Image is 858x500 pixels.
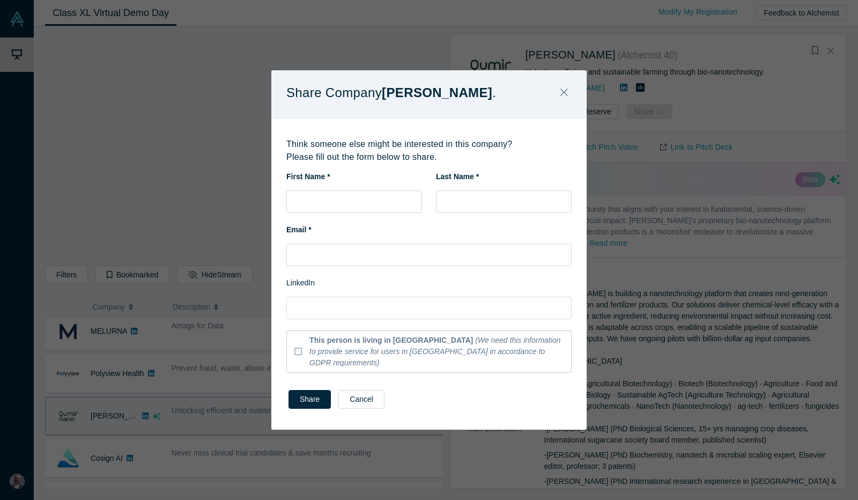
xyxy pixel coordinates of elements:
strong: First Name * [286,172,330,181]
button: Close [553,82,575,105]
strong: [PERSON_NAME] [382,85,492,100]
p: Share Company . [286,82,496,104]
b: This person is living in [GEOGRAPHIC_DATA] [309,336,473,344]
strong: Last Name * [436,172,479,181]
p: Think someone else might be interested in this company? Please fill out the form below to share. [286,138,572,164]
button: Share [289,390,331,409]
label: LinkedIn [286,277,315,289]
i: (We need this information to provide service for users in [GEOGRAPHIC_DATA] in accordance to GDPR... [309,336,560,367]
button: Cancel [338,390,384,409]
strong: Email * [286,225,312,234]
